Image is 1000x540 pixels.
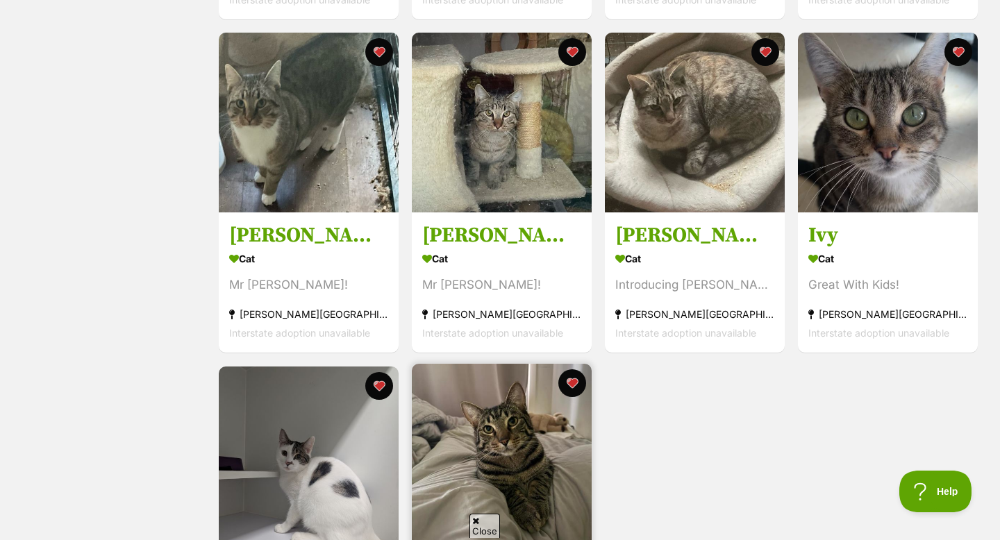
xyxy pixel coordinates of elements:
[412,212,592,353] a: [PERSON_NAME] Cat Mr [PERSON_NAME]! [PERSON_NAME][GEOGRAPHIC_DATA], [GEOGRAPHIC_DATA] Interstate ...
[558,369,586,397] button: favourite
[615,305,774,324] div: [PERSON_NAME][GEOGRAPHIC_DATA], [GEOGRAPHIC_DATA]
[469,514,500,538] span: Close
[558,38,586,66] button: favourite
[751,38,779,66] button: favourite
[615,276,774,295] div: Introducing [PERSON_NAME]
[229,276,388,295] div: Mr [PERSON_NAME]!
[422,305,581,324] div: [PERSON_NAME][GEOGRAPHIC_DATA], [GEOGRAPHIC_DATA]
[412,33,592,212] img: Kevin
[808,276,967,295] div: Great With Kids!
[808,223,967,249] h3: Ivy
[615,223,774,249] h3: [PERSON_NAME]
[422,276,581,295] div: Mr [PERSON_NAME]!
[422,223,581,249] h3: [PERSON_NAME]
[219,212,399,353] a: [PERSON_NAME] Cat Mr [PERSON_NAME]! [PERSON_NAME][GEOGRAPHIC_DATA], [GEOGRAPHIC_DATA] Interstate ...
[615,328,756,339] span: Interstate adoption unavailable
[219,33,399,212] img: Keith
[808,305,967,324] div: [PERSON_NAME][GEOGRAPHIC_DATA]
[229,249,388,269] div: Cat
[899,471,972,512] iframe: Help Scout Beacon - Open
[422,328,563,339] span: Interstate adoption unavailable
[229,223,388,249] h3: [PERSON_NAME]
[808,328,949,339] span: Interstate adoption unavailable
[365,372,393,400] button: favourite
[605,33,785,212] img: Kerry
[615,249,774,269] div: Cat
[808,249,967,269] div: Cat
[422,249,581,269] div: Cat
[229,328,370,339] span: Interstate adoption unavailable
[365,38,393,66] button: favourite
[944,38,972,66] button: favourite
[605,212,785,353] a: [PERSON_NAME] Cat Introducing [PERSON_NAME] [PERSON_NAME][GEOGRAPHIC_DATA], [GEOGRAPHIC_DATA] Int...
[229,305,388,324] div: [PERSON_NAME][GEOGRAPHIC_DATA], [GEOGRAPHIC_DATA]
[798,212,978,353] a: Ivy Cat Great With Kids! [PERSON_NAME][GEOGRAPHIC_DATA] Interstate adoption unavailable favourite
[798,33,978,212] img: Ivy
